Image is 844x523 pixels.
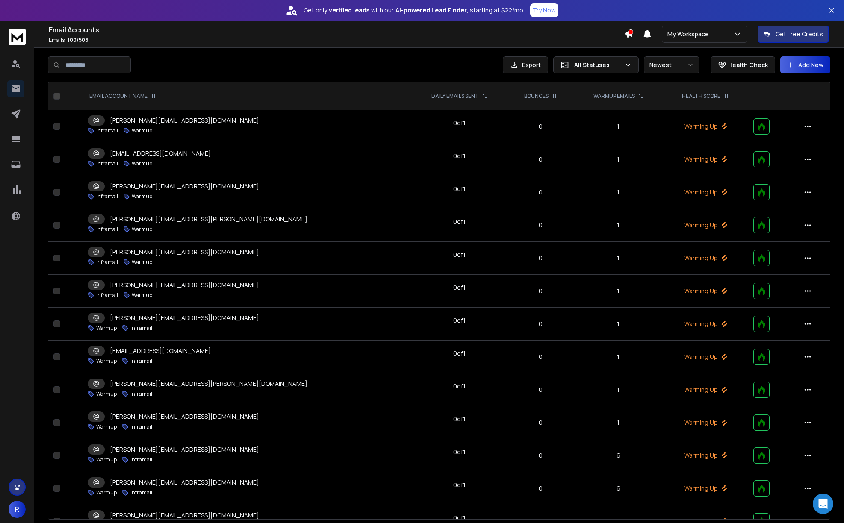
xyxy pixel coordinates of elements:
button: Get Free Credits [758,26,829,43]
img: logo [9,29,26,45]
p: [PERSON_NAME][EMAIL_ADDRESS][PERSON_NAME][DOMAIN_NAME] [110,379,307,388]
p: DAILY EMAILS SENT [431,93,479,100]
div: 0 of 1 [453,152,466,160]
p: Inframail [96,292,118,299]
p: Inframail [130,325,152,332]
td: 1 [573,373,663,406]
p: Warming Up [668,287,743,295]
p: Warming Up [668,418,743,427]
td: 1 [573,406,663,439]
p: Inframail [96,193,118,200]
div: 0 of 1 [453,349,466,358]
p: 0 [513,188,568,197]
p: 0 [513,254,568,262]
p: Warmup [96,456,117,463]
p: Warmup [132,226,152,233]
p: Inframail [96,226,118,233]
p: Warming Up [668,221,743,229]
div: 0 of 1 [453,448,466,456]
p: [PERSON_NAME][EMAIL_ADDRESS][DOMAIN_NAME] [110,511,259,520]
p: [PERSON_NAME][EMAIL_ADDRESS][DOMAIN_NAME] [110,445,259,454]
p: 0 [513,320,568,328]
p: Warmup [96,423,117,430]
button: Add New [780,56,830,73]
button: R [9,501,26,518]
p: Inframail [96,160,118,167]
td: 6 [573,472,663,505]
p: Inframail [130,423,152,430]
p: 0 [513,451,568,460]
p: [PERSON_NAME][EMAIL_ADDRESS][PERSON_NAME][DOMAIN_NAME] [110,215,307,223]
td: 1 [573,209,663,242]
p: 0 [513,122,568,131]
p: 0 [513,418,568,427]
p: [EMAIL_ADDRESS][DOMAIN_NAME] [110,149,211,158]
p: All Statuses [574,61,621,69]
td: 6 [573,439,663,472]
p: Get Free Credits [776,30,823,38]
p: 0 [513,385,568,394]
p: Warming Up [668,451,743,460]
p: 0 [513,155,568,164]
p: [PERSON_NAME][EMAIL_ADDRESS][DOMAIN_NAME] [110,248,259,256]
td: 1 [573,143,663,176]
p: 0 [513,353,568,361]
p: WARMUP EMAILS [593,93,635,100]
p: Warmup [96,325,117,332]
td: 1 [573,110,663,143]
div: 0 of 1 [453,250,466,259]
p: 0 [513,484,568,493]
p: Warming Up [668,484,743,493]
p: Warming Up [668,353,743,361]
div: 0 of 1 [453,415,466,423]
p: [PERSON_NAME][EMAIL_ADDRESS][DOMAIN_NAME] [110,116,259,125]
p: 0 [513,221,568,229]
p: BOUNCES [524,93,549,100]
div: 0 of 1 [453,185,466,193]
td: 1 [573,341,663,373]
button: Newest [644,56,699,73]
p: [PERSON_NAME][EMAIL_ADDRESS][DOMAIN_NAME] [110,182,259,191]
p: Try Now [533,6,556,15]
td: 1 [573,308,663,341]
p: Inframail [130,489,152,496]
p: Inframail [130,391,152,397]
p: HEALTH SCORE [682,93,720,100]
div: 0 of 1 [453,217,466,226]
p: Warmup [96,391,117,397]
p: Health Check [728,61,768,69]
td: 1 [573,242,663,275]
p: Inframail [96,259,118,266]
div: EMAIL ACCOUNT NAME [89,93,156,100]
p: Warmup [132,127,152,134]
td: 1 [573,275,663,308]
p: [PERSON_NAME][EMAIL_ADDRESS][DOMAIN_NAME] [110,281,259,289]
div: 0 of 1 [453,481,466,489]
p: Warmup [132,193,152,200]
p: Inframail [130,456,152,463]
p: Warming Up [668,254,743,262]
button: Try Now [530,3,558,17]
p: Get only with our starting at $22/mo [304,6,523,15]
div: 0 of 1 [453,514,466,522]
p: 0 [513,287,568,295]
p: Emails : [49,37,624,44]
td: 1 [573,176,663,209]
p: Warmup [132,259,152,266]
div: 0 of 1 [453,316,466,325]
p: [PERSON_NAME][EMAIL_ADDRESS][DOMAIN_NAME] [110,478,259,487]
p: Warming Up [668,122,743,131]
div: Open Intercom Messenger [813,494,833,514]
p: Warmup [132,160,152,167]
p: Warmup [96,358,117,364]
button: Health Check [711,56,775,73]
p: [EMAIL_ADDRESS][DOMAIN_NAME] [110,347,211,355]
div: 0 of 1 [453,119,466,127]
button: Export [503,56,548,73]
div: 0 of 1 [453,283,466,292]
span: 100 / 506 [68,36,89,44]
h1: Email Accounts [49,25,624,35]
p: Inframail [96,127,118,134]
